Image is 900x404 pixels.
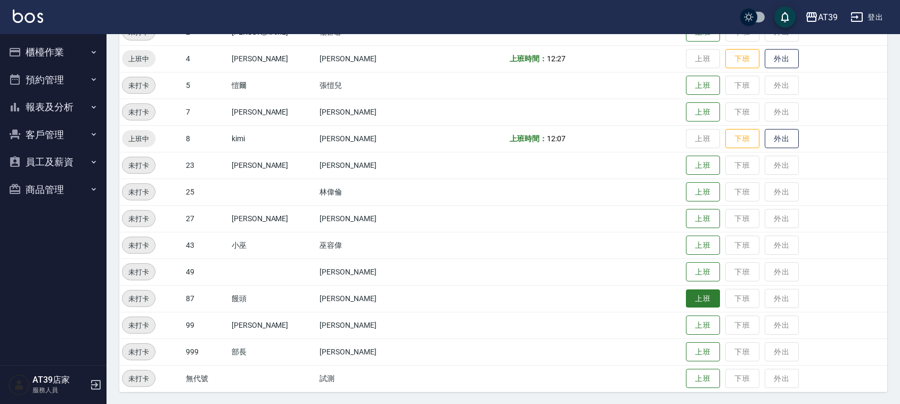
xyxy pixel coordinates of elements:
[183,179,229,205] td: 25
[183,338,229,365] td: 999
[122,320,155,331] span: 未打卡
[229,205,317,232] td: [PERSON_NAME]
[183,232,229,258] td: 43
[122,107,155,118] span: 未打卡
[229,312,317,338] td: [PERSON_NAME]
[122,293,155,304] span: 未打卡
[317,99,419,125] td: [PERSON_NAME]
[4,38,102,66] button: 櫃檯作業
[317,72,419,99] td: 張愷兒
[818,11,838,24] div: AT39
[183,125,229,152] td: 8
[183,285,229,312] td: 87
[686,369,720,389] button: 上班
[122,160,155,171] span: 未打卡
[183,99,229,125] td: 7
[765,129,799,149] button: 外出
[317,285,419,312] td: [PERSON_NAME]
[122,53,156,64] span: 上班中
[229,99,317,125] td: [PERSON_NAME]
[122,266,155,278] span: 未打卡
[686,289,720,308] button: 上班
[229,338,317,365] td: 部長
[229,285,317,312] td: 饅頭
[183,258,229,285] td: 49
[4,66,102,94] button: 預約管理
[686,262,720,282] button: 上班
[317,45,419,72] td: [PERSON_NAME]
[183,205,229,232] td: 27
[229,125,317,152] td: kimi
[725,49,759,69] button: 下班
[4,93,102,121] button: 報表及分析
[725,129,759,149] button: 下班
[317,152,419,179] td: [PERSON_NAME]
[122,80,155,91] span: 未打卡
[183,312,229,338] td: 99
[183,152,229,179] td: 23
[229,152,317,179] td: [PERSON_NAME]
[4,176,102,204] button: 商品管理
[32,375,87,385] h5: AT39店家
[317,312,419,338] td: [PERSON_NAME]
[317,258,419,285] td: [PERSON_NAME]
[317,232,419,258] td: 巫容偉
[846,7,887,27] button: 登出
[122,240,155,251] span: 未打卡
[774,6,796,28] button: save
[317,125,419,152] td: [PERSON_NAME]
[765,49,799,69] button: 外出
[183,365,229,392] td: 無代號
[686,102,720,122] button: 上班
[686,156,720,175] button: 上班
[547,54,566,63] span: 12:27
[686,316,720,335] button: 上班
[9,374,30,395] img: Person
[686,182,720,202] button: 上班
[510,134,547,143] b: 上班時間：
[122,187,155,198] span: 未打卡
[183,72,229,99] td: 5
[317,205,419,232] td: [PERSON_NAME]
[183,45,229,72] td: 4
[229,45,317,72] td: [PERSON_NAME]
[317,338,419,365] td: [PERSON_NAME]
[801,6,842,28] button: AT39
[229,72,317,99] td: 愷爾
[32,385,87,395] p: 服務人員
[686,76,720,95] button: 上班
[4,121,102,149] button: 客戶管理
[122,213,155,224] span: 未打卡
[686,236,720,255] button: 上班
[510,54,547,63] b: 上班時間：
[122,133,156,144] span: 上班中
[13,10,43,23] img: Logo
[317,365,419,392] td: 試測
[229,232,317,258] td: 小巫
[122,346,155,358] span: 未打卡
[547,134,566,143] span: 12:07
[122,373,155,384] span: 未打卡
[4,148,102,176] button: 員工及薪資
[686,209,720,229] button: 上班
[686,342,720,362] button: 上班
[317,179,419,205] td: 林偉倫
